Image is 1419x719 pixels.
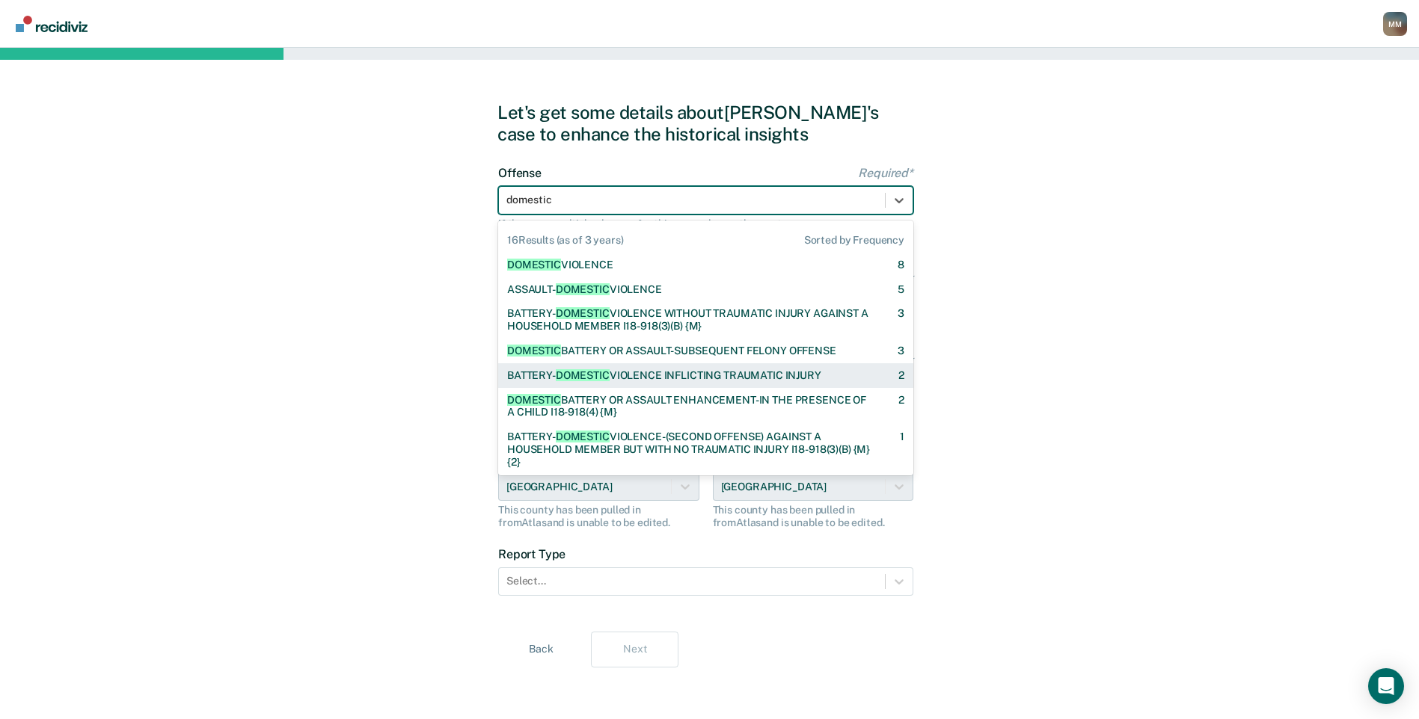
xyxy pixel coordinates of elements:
[556,283,610,295] span: DOMESTIC
[1368,668,1404,704] div: Open Intercom Messenger
[498,166,913,180] label: Offense
[498,504,699,529] div: This county has been pulled in from Atlas and is unable to be edited.
[507,234,624,247] span: 16 Results (as of 3 years)
[898,283,904,296] div: 5
[507,259,613,271] div: VIOLENCE
[507,369,821,382] div: BATTERY- VIOLENCE INFLICTING TRAUMATIC INJURY
[556,369,610,381] span: DOMESTIC
[498,217,913,230] div: If there are multiple charges for this case, choose the most severe
[900,431,904,468] div: 1
[507,345,836,357] div: BATTERY OR ASSAULT-SUBSEQUENT FELONY OFFENSE
[556,307,610,319] span: DOMESTIC
[898,369,904,382] div: 2
[507,345,561,357] span: DOMESTIC
[1383,12,1407,36] div: M M
[507,431,874,468] div: BATTERY- VIOLENCE-(SECOND OFFENSE) AGAINST A HOUSEHOLD MEMBER BUT WITH NO TRAUMATIC INJURY I18-91...
[497,632,585,667] button: Back
[858,166,913,180] span: Required*
[804,234,904,247] span: Sorted by Frequency
[898,259,904,271] div: 8
[507,259,561,271] span: DOMESTIC
[898,307,904,333] div: 3
[556,431,610,442] span: DOMESTIC
[713,504,914,529] div: This county has been pulled in from Atlas and is unable to be edited.
[898,345,904,357] div: 3
[498,547,913,561] label: Report Type
[591,632,678,667] button: Next
[497,102,922,145] div: Let's get some details about [PERSON_NAME]'s case to enhance the historical insights
[16,16,88,32] img: Recidiviz
[1383,12,1407,36] button: Profile dropdown button
[898,394,904,419] div: 2
[507,394,561,406] span: DOMESTIC
[507,307,871,333] div: BATTERY- VIOLENCE WITHOUT TRAUMATIC INJURY AGAINST A HOUSEHOLD MEMBER I18-918(3)(B) {M}
[507,283,662,296] div: ASSAULT- VIOLENCE
[507,394,872,419] div: BATTERY OR ASSAULT ENHANCEMENT-IN THE PRESENCE OF A CHILD I18-918(4) {M}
